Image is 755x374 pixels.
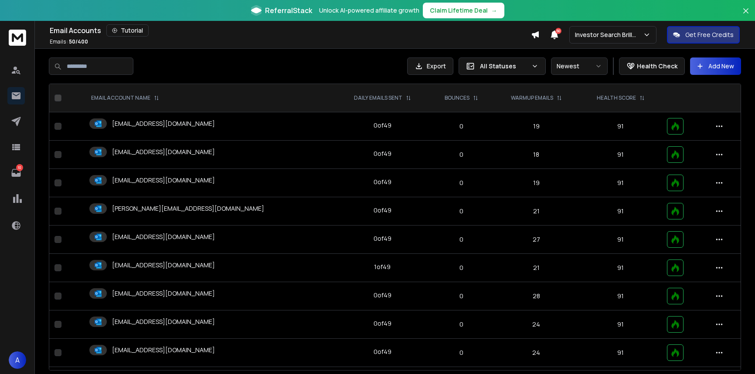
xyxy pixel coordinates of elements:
p: All Statuses [480,62,528,71]
div: 0 of 49 [374,319,391,328]
p: 0 [435,122,488,131]
td: 91 [579,226,662,254]
p: Investor Search Brillwood [575,30,643,39]
td: 19 [493,169,579,197]
button: Tutorial [106,24,149,37]
p: Emails : [50,38,88,45]
div: 0 of 49 [374,347,391,356]
div: 0 of 49 [374,206,391,215]
div: EMAIL ACCOUNT NAME [91,94,159,101]
p: DAILY EMAILS SENT [354,94,402,101]
td: 21 [493,254,579,282]
p: Health Check [637,62,677,71]
p: 0 [435,320,488,329]
p: 0 [435,263,488,272]
button: Get Free Credits [667,26,740,44]
button: Health Check [619,57,685,75]
span: 50 [555,28,561,34]
p: 10 [16,164,23,171]
p: [EMAIL_ADDRESS][DOMAIN_NAME] [112,232,215,241]
p: Unlock AI-powered affiliate growth [319,6,419,15]
p: 0 [435,292,488,300]
p: [EMAIL_ADDRESS][DOMAIN_NAME] [112,119,215,128]
td: 91 [579,310,662,339]
p: [EMAIL_ADDRESS][DOMAIN_NAME] [112,176,215,185]
td: 19 [493,112,579,141]
div: 1 of 49 [374,263,391,271]
span: → [491,6,497,15]
button: A [9,351,26,369]
div: 0 of 49 [374,234,391,243]
button: Close banner [740,5,752,26]
p: [EMAIL_ADDRESS][DOMAIN_NAME] [112,317,215,326]
p: Get Free Credits [685,30,734,39]
a: 10 [7,164,25,182]
div: Email Accounts [50,24,531,37]
p: [EMAIL_ADDRESS][DOMAIN_NAME] [112,346,215,354]
p: [EMAIL_ADDRESS][DOMAIN_NAME] [112,289,215,298]
span: 50 / 400 [69,38,88,45]
p: 0 [435,235,488,244]
p: 0 [435,348,488,357]
p: 0 [435,179,488,187]
td: 91 [579,197,662,226]
div: 0 of 49 [374,149,391,158]
div: 0 of 49 [374,121,391,130]
button: Claim Lifetime Deal→ [423,3,504,18]
p: 0 [435,207,488,216]
td: 27 [493,226,579,254]
button: Add New [690,57,741,75]
td: 91 [579,254,662,282]
td: 21 [493,197,579,226]
td: 91 [579,339,662,367]
p: [EMAIL_ADDRESS][DOMAIN_NAME] [112,261,215,270]
p: BOUNCES [445,94,469,101]
td: 18 [493,141,579,169]
button: Newest [551,57,608,75]
td: 91 [579,169,662,197]
div: 0 of 49 [374,178,391,186]
p: [EMAIL_ADDRESS][DOMAIN_NAME] [112,148,215,156]
span: ReferralStack [265,5,312,16]
p: [PERSON_NAME][EMAIL_ADDRESS][DOMAIN_NAME] [112,204,264,213]
td: 28 [493,282,579,310]
td: 91 [579,141,662,169]
td: 91 [579,282,662,310]
p: 0 [435,150,488,159]
td: 91 [579,112,662,141]
td: 24 [493,310,579,339]
td: 24 [493,339,579,367]
p: WARMUP EMAILS [511,94,553,101]
button: Export [407,57,453,75]
p: HEALTH SCORE [597,94,636,101]
div: 0 of 49 [374,291,391,300]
